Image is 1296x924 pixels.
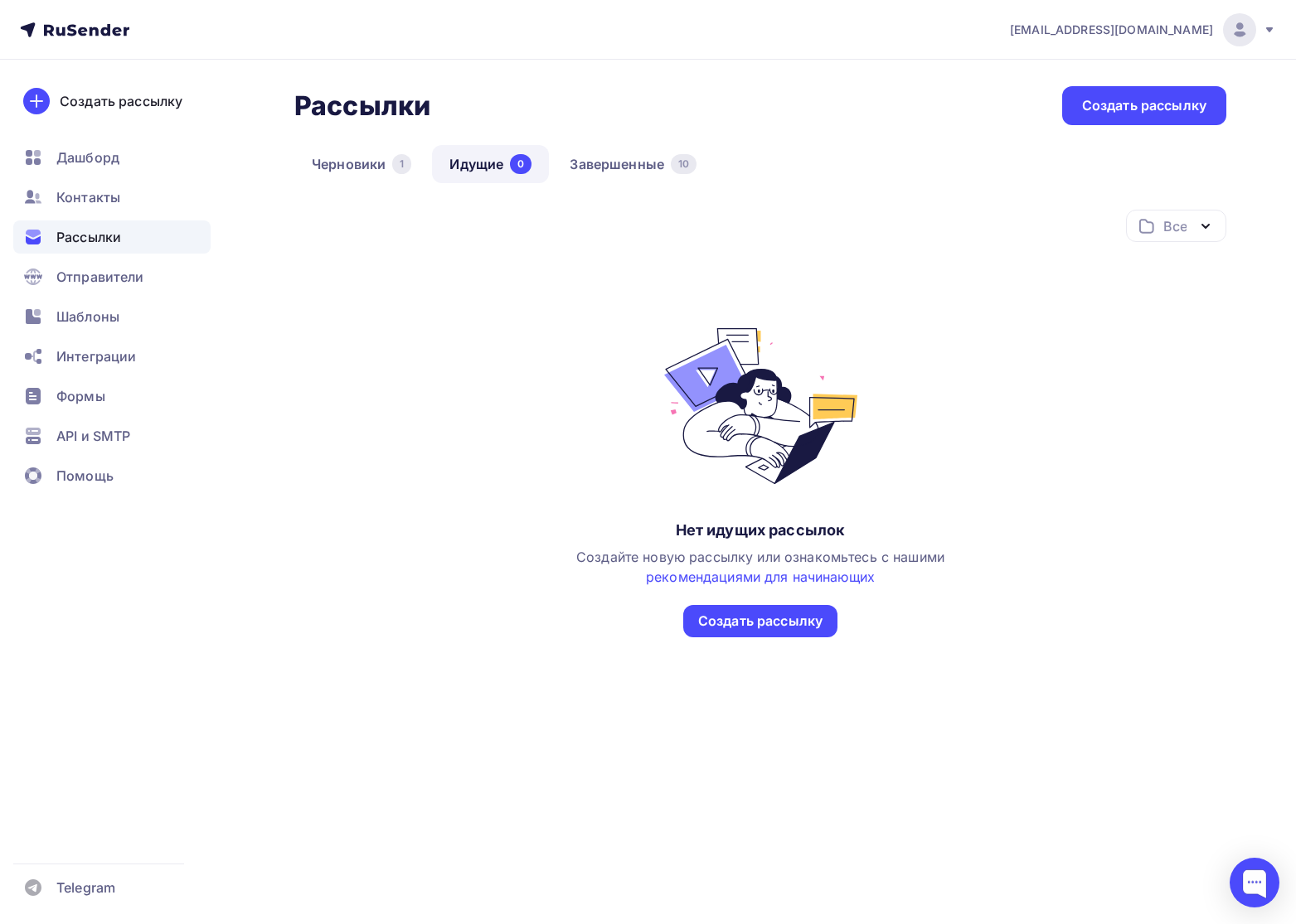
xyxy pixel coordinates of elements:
div: 0 [510,154,532,174]
a: Дашборд [13,141,211,174]
a: Черновики1 [294,145,429,183]
span: Контакты [56,187,120,207]
a: Формы [13,380,211,413]
h2: Рассылки [294,89,430,123]
span: Формы [56,386,105,406]
span: Помощь [56,466,114,486]
span: Рассылки [56,227,121,247]
div: Создать рассылку [698,612,823,631]
div: 1 [392,154,411,174]
a: Контакты [13,181,211,214]
div: 10 [671,154,697,174]
span: Шаблоны [56,307,119,327]
span: Отправители [56,267,144,287]
span: Дашборд [56,148,119,167]
a: Завершенные10 [552,145,714,183]
span: Telegram [56,878,115,897]
div: Все [1163,216,1187,236]
div: Создать рассылку [60,91,182,111]
div: Создать рассылку [1082,96,1206,115]
a: [EMAIL_ADDRESS][DOMAIN_NAME] [1010,13,1276,46]
a: Шаблоны [13,300,211,333]
div: Нет идущих рассылок [676,520,846,540]
button: Все [1126,210,1226,242]
a: рекомендациями для начинающих [646,568,875,585]
span: [EMAIL_ADDRESS][DOMAIN_NAME] [1010,22,1213,38]
span: Создайте новую рассылку или ознакомьтесь с нашими [576,549,944,585]
span: API и SMTP [56,426,130,446]
span: Интеграции [56,346,136,366]
a: Идущие0 [432,145,549,183]
a: Отправители [13,260,211,293]
a: Рассылки [13,220,211,254]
